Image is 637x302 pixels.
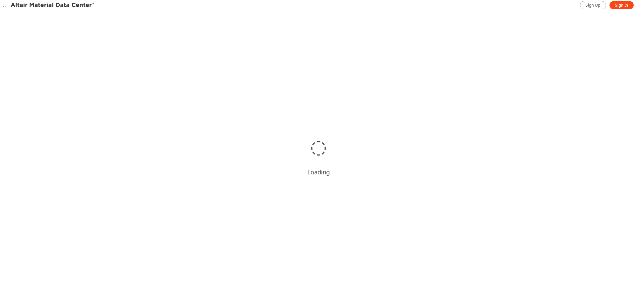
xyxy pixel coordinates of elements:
[609,1,634,9] a: Sign In
[586,3,601,8] span: Sign Up
[580,1,606,9] a: Sign Up
[615,3,628,8] span: Sign In
[11,2,95,9] img: Altair Material Data Center
[307,168,330,176] div: Loading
